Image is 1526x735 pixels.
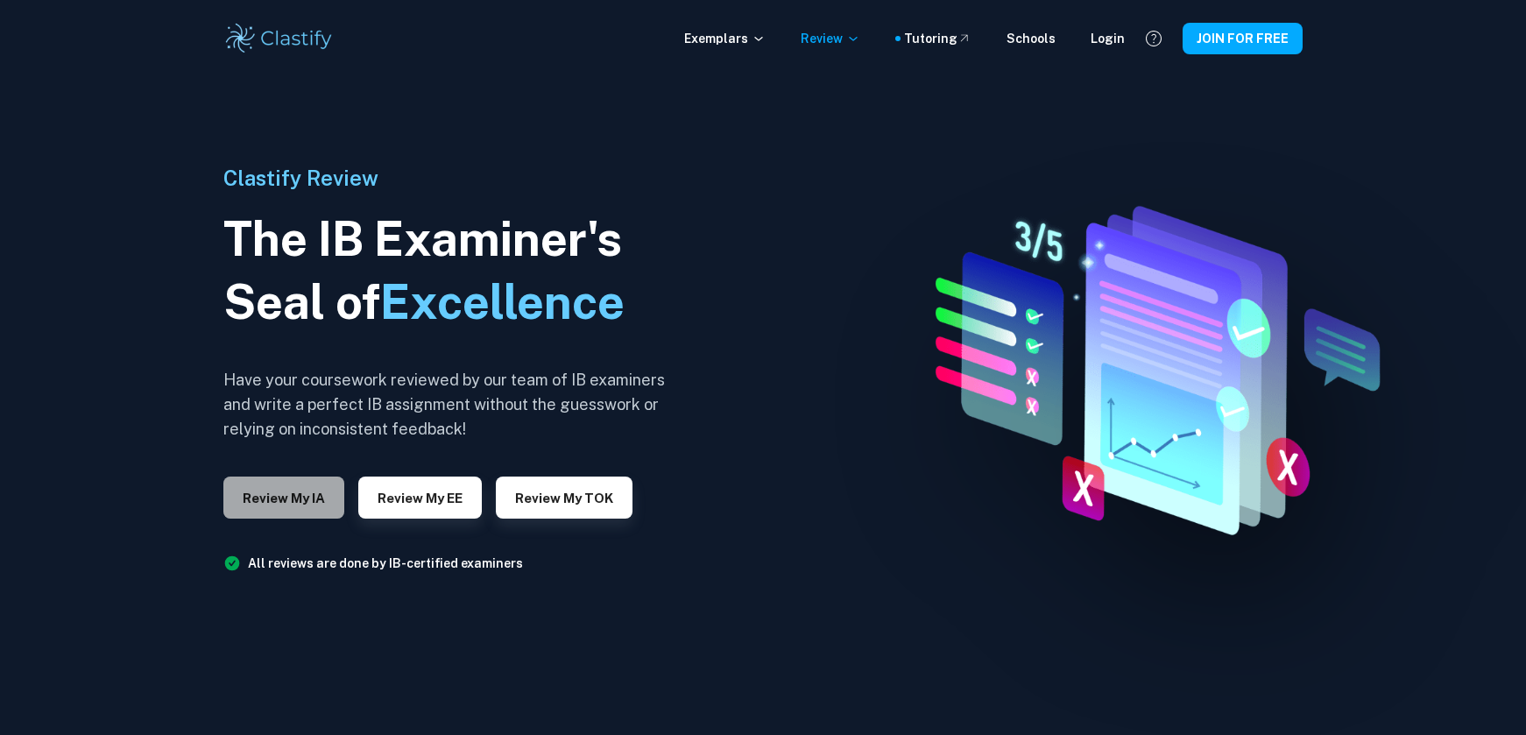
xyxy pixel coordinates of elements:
[1183,23,1303,54] button: JOIN FOR FREE
[904,29,971,48] a: Tutoring
[358,477,482,519] button: Review my EE
[223,21,335,56] img: Clastify logo
[1091,29,1125,48] a: Login
[248,556,523,570] a: All reviews are done by IB-certified examiners
[1007,29,1056,48] a: Schools
[496,477,632,519] button: Review my TOK
[1139,24,1169,53] button: Help and Feedback
[380,274,625,329] span: Excellence
[223,208,679,334] h1: The IB Examiner's Seal of
[801,29,860,48] p: Review
[223,368,679,442] h6: Have your coursework reviewed by our team of IB examiners and write a perfect IB assignment witho...
[684,29,766,48] p: Exemplars
[223,477,344,519] button: Review my IA
[223,162,679,194] h6: Clastify Review
[893,191,1404,544] img: IA Review hero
